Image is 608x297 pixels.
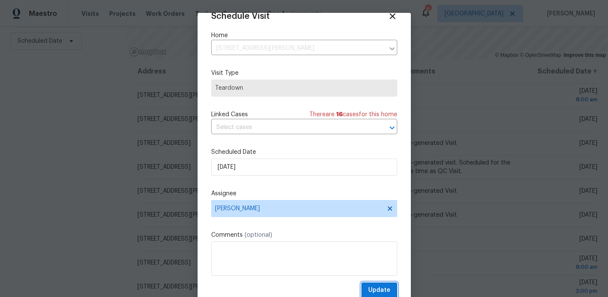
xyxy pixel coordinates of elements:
span: There are case s for this home [309,110,397,119]
label: Visit Type [211,69,397,77]
input: Enter in an address [211,42,384,55]
label: Scheduled Date [211,148,397,156]
label: Comments [211,231,397,239]
span: Linked Cases [211,110,248,119]
span: Teardown [215,84,393,92]
label: Assignee [211,189,397,198]
input: Select cases [211,121,373,134]
span: (optional) [244,232,272,238]
label: Home [211,31,397,40]
span: Update [368,285,390,296]
span: 16 [336,112,343,118]
span: Schedule Visit [211,12,270,21]
span: Close [388,12,397,21]
input: M/D/YYYY [211,159,397,176]
button: Open [386,122,398,134]
span: [PERSON_NAME] [215,205,382,212]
